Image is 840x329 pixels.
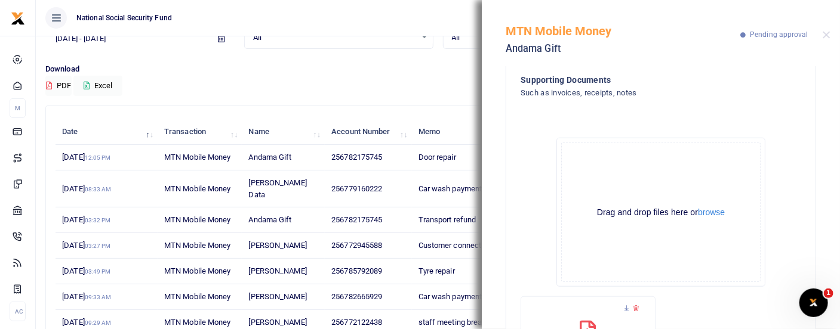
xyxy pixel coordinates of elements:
[799,288,828,317] iframe: Intercom live chat
[62,153,110,162] span: [DATE]
[331,292,382,301] span: 256782665929
[164,153,231,162] span: MTN Mobile Money
[824,288,833,298] span: 1
[331,241,382,250] span: 256772945588
[452,32,615,44] span: All
[62,266,110,275] span: [DATE]
[45,63,830,76] p: Download
[72,13,177,23] span: National Social Security Fund
[331,153,382,162] span: 256782175745
[45,76,72,96] button: PDF
[521,86,753,100] h4: Such as invoices, receipts, notes
[253,32,416,44] span: All
[331,266,382,275] span: 256785792089
[85,186,112,193] small: 08:33 AM
[85,319,112,326] small: 09:29 AM
[419,153,456,162] span: Door repair
[419,266,455,275] span: Tyre repair
[164,184,231,193] span: MTN Mobile Money
[164,292,231,301] span: MTN Mobile Money
[823,31,830,39] button: Close
[412,119,553,145] th: Memo: activate to sort column ascending
[562,207,760,218] div: Drag and drop files here or
[698,208,725,216] button: browse
[62,318,111,327] span: [DATE]
[325,119,411,145] th: Account Number: activate to sort column ascending
[158,119,242,145] th: Transaction: activate to sort column ascending
[10,98,26,118] li: M
[85,294,112,300] small: 09:33 AM
[506,43,740,55] h5: Andama Gift
[242,119,325,145] th: Name: activate to sort column ascending
[331,215,382,224] span: 256782175745
[556,138,765,287] div: File Uploader
[73,76,122,96] button: Excel
[249,318,307,327] span: [PERSON_NAME]
[750,30,808,39] span: Pending approval
[62,292,111,301] span: [DATE]
[164,318,231,327] span: MTN Mobile Money
[164,241,231,250] span: MTN Mobile Money
[331,184,382,193] span: 256779160222
[85,217,111,224] small: 03:32 PM
[85,154,111,161] small: 12:05 PM
[249,153,292,162] span: Andama Gift
[249,292,307,301] span: [PERSON_NAME]
[249,241,307,250] span: [PERSON_NAME]
[506,24,740,38] h5: MTN Mobile Money
[62,241,110,250] span: [DATE]
[45,29,208,49] input: select period
[85,243,111,249] small: 03:27 PM
[11,13,25,22] a: logo-small logo-large logo-large
[249,266,307,275] span: [PERSON_NAME]
[419,292,482,301] span: Car wash payment
[62,184,111,193] span: [DATE]
[56,119,158,145] th: Date: activate to sort column descending
[85,268,111,275] small: 03:49 PM
[11,11,25,26] img: logo-small
[62,215,110,224] span: [DATE]
[521,73,753,86] h4: Supporting Documents
[249,178,307,199] span: [PERSON_NAME] Data
[419,215,476,224] span: Transport refund
[10,302,26,321] li: Ac
[164,215,231,224] span: MTN Mobile Money
[419,241,540,250] span: Customer connect week decoration
[164,266,231,275] span: MTN Mobile Money
[249,215,292,224] span: Andama Gift
[419,184,482,193] span: Car wash payment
